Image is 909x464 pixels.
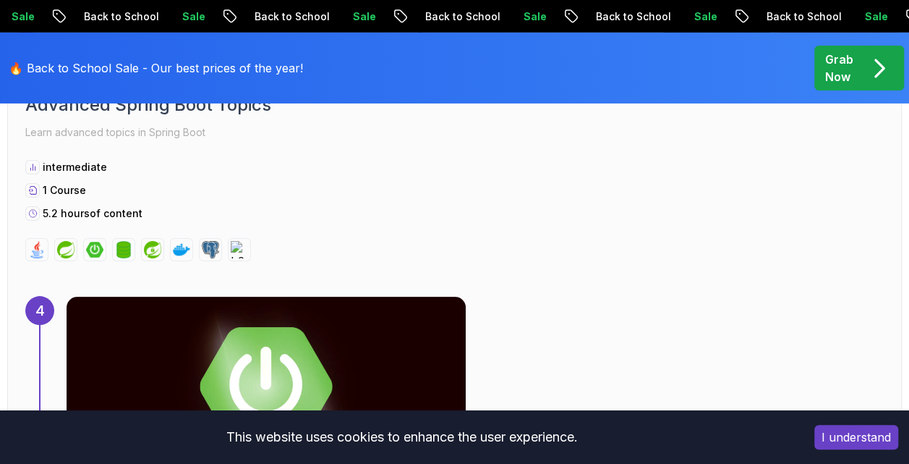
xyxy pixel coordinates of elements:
[583,9,681,24] p: Back to School
[814,425,898,450] button: Accept cookies
[242,9,340,24] p: Back to School
[9,59,303,77] p: 🔥 Back to School Sale - Our best prices of the year!
[25,93,884,117] h2: Advanced Spring Boot Topics
[173,241,190,258] img: docker logo
[115,241,132,258] img: spring-data-jpa logo
[25,296,54,325] div: 4
[144,241,161,258] img: spring-security logo
[11,421,793,453] div: This website uses cookies to enhance the user experience.
[852,9,898,24] p: Sale
[86,241,103,258] img: spring-boot logo
[511,9,557,24] p: Sale
[28,241,46,258] img: java logo
[754,9,852,24] p: Back to School
[340,9,386,24] p: Sale
[681,9,727,24] p: Sale
[43,184,86,196] span: 1 Course
[25,122,884,143] p: Learn advanced topics in Spring Boot
[825,51,853,85] p: Grab Now
[231,241,248,258] img: h2 logo
[57,241,74,258] img: spring logo
[169,9,215,24] p: Sale
[43,160,107,174] p: intermediate
[412,9,511,24] p: Back to School
[43,206,142,221] p: 5.2 hours of content
[71,9,169,24] p: Back to School
[202,241,219,258] img: postgres logo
